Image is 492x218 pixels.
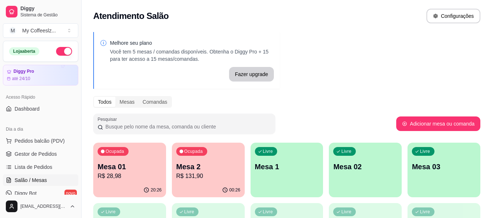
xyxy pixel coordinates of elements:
[15,137,65,144] span: Pedidos balcão (PDV)
[3,198,78,215] button: [EMAIL_ADDRESS][DOMAIN_NAME]
[3,103,78,115] a: Dashboard
[341,209,351,215] p: Livre
[3,187,78,199] a: Diggy Botnovo
[420,209,430,215] p: Livre
[98,172,162,181] p: R$ 28,98
[408,143,480,197] button: LivreMesa 03
[263,148,273,154] p: Livre
[420,148,430,154] p: Livre
[20,5,75,12] span: Diggy
[139,97,172,107] div: Comandas
[12,76,30,82] article: até 24/10
[94,97,115,107] div: Todos
[13,69,34,74] article: Diggy Pro
[229,187,240,193] p: 00:26
[93,10,169,22] h2: Atendimento Salão
[15,163,52,171] span: Lista de Pedidos
[184,148,203,154] p: Ocupada
[3,161,78,173] a: Lista de Pedidos
[172,143,245,197] button: OcupadaMesa 2R$ 131,9000:26
[106,209,116,215] p: Livre
[20,12,75,18] span: Sistema de Gestão
[98,162,162,172] p: Mesa 01
[22,27,56,34] div: My Coffeeslz ...
[255,162,319,172] p: Mesa 1
[98,116,119,122] label: Pesquisar
[229,67,274,82] button: Fazer upgrade
[9,47,39,55] div: Loja aberta
[3,135,78,147] button: Pedidos balcão (PDV)
[15,190,37,197] span: Diggy Bot
[15,105,40,112] span: Dashboard
[184,209,194,215] p: Livre
[251,143,323,197] button: LivreMesa 1
[115,97,138,107] div: Mesas
[3,91,78,103] div: Acesso Rápido
[329,143,402,197] button: LivreMesa 02
[3,148,78,160] a: Gestor de Pedidos
[3,174,78,186] a: Salão / Mesas
[15,150,57,158] span: Gestor de Pedidos
[15,177,47,184] span: Salão / Mesas
[333,162,397,172] p: Mesa 02
[3,23,78,38] button: Select a team
[93,143,166,197] button: OcupadaMesa 01R$ 28,9820:26
[9,27,16,34] span: M
[412,162,476,172] p: Mesa 03
[341,148,351,154] p: Livre
[263,209,273,215] p: Livre
[426,9,480,23] button: Configurações
[3,123,78,135] div: Dia a dia
[110,48,274,63] p: Você tem 5 mesas / comandas disponíveis. Obtenha o Diggy Pro + 15 para ter acesso a 15 mesas/coma...
[110,39,274,47] p: Melhore seu plano
[20,203,67,209] span: [EMAIL_ADDRESS][DOMAIN_NAME]
[106,148,124,154] p: Ocupada
[3,65,78,86] a: Diggy Proaté 24/10
[151,187,162,193] p: 20:26
[3,3,78,20] a: DiggySistema de Gestão
[396,116,480,131] button: Adicionar mesa ou comanda
[176,162,240,172] p: Mesa 2
[176,172,240,181] p: R$ 131,90
[103,123,271,130] input: Pesquisar
[56,47,72,56] button: Alterar Status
